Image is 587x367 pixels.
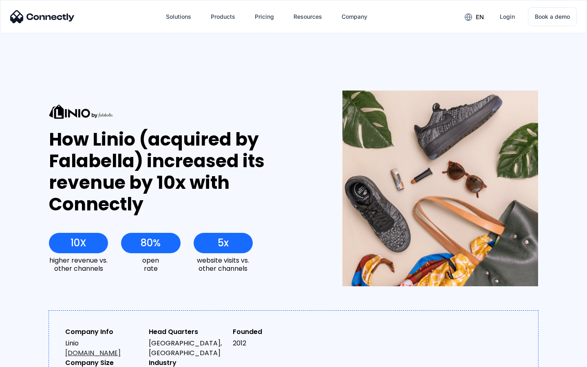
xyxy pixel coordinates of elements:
a: Login [493,7,521,27]
div: Company Info [65,327,142,337]
img: Connectly Logo [10,10,75,23]
div: Pricing [255,11,274,22]
div: Solutions [166,11,191,22]
div: open rate [121,256,180,272]
div: Products [211,11,235,22]
div: Login [500,11,515,22]
div: en [476,11,484,23]
div: Founded [233,327,310,337]
a: [DOMAIN_NAME] [65,348,121,358]
div: higher revenue vs. other channels [49,256,108,272]
aside: Language selected: English [8,353,49,364]
div: 80% [141,237,161,249]
div: Linio [65,338,142,358]
div: 2012 [233,338,310,348]
div: 10X [71,237,86,249]
div: Resources [293,11,322,22]
a: Pricing [248,7,280,27]
div: Head Quarters [149,327,226,337]
div: Company [342,11,367,22]
ul: Language list [16,353,49,364]
div: 5x [218,237,229,249]
a: Book a demo [528,7,577,26]
div: How Linio (acquired by Falabella) increased its revenue by 10x with Connectly [49,129,313,215]
div: website visits vs. other channels [194,256,253,272]
div: [GEOGRAPHIC_DATA], [GEOGRAPHIC_DATA] [149,338,226,358]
